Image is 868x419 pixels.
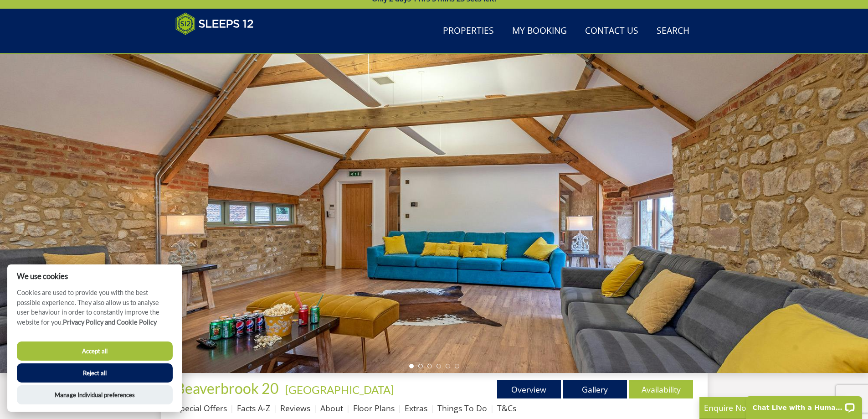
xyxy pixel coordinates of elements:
button: Accept all [17,341,173,361]
p: Enquire Now [704,402,841,414]
a: Special Offers [175,403,227,414]
a: Floor Plans [353,403,395,414]
a: Things To Do [437,403,487,414]
a: Reviews [280,403,310,414]
a: Availability [629,380,693,398]
a: Overview [497,380,561,398]
span: - [282,383,394,396]
a: Privacy Policy and Cookie Policy [63,318,157,326]
p: Cookies are used to provide you with the best possible experience. They also allow us to analyse ... [7,288,182,334]
a: Contact Us [581,21,642,41]
a: T&Cs [497,403,516,414]
img: Sleeps 12 [175,12,254,35]
button: Reject all [17,363,173,383]
h2: We use cookies [7,272,182,280]
a: About [320,403,343,414]
a: My Booking [508,21,570,41]
a: Search [653,21,693,41]
a: Gallery [563,380,627,398]
a: Facts A-Z [237,403,270,414]
iframe: Customer reviews powered by Trustpilot [171,41,267,48]
button: Manage Individual preferences [17,385,173,404]
a: [GEOGRAPHIC_DATA] [285,383,394,396]
a: Extras [405,403,427,414]
iframe: LiveChat chat widget [740,390,868,419]
span: Beaverbrook 20 [175,379,279,397]
a: Beaverbrook 20 [175,379,282,397]
a: Properties [439,21,498,41]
